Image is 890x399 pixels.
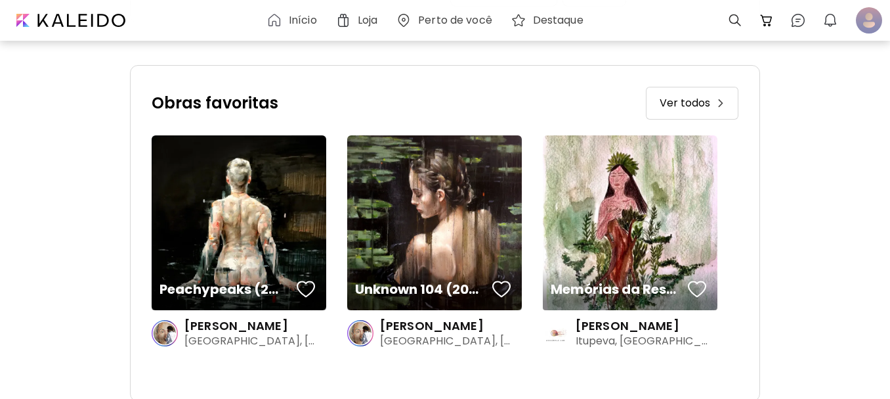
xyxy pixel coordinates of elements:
h5: [GEOGRAPHIC_DATA], [GEOGRAPHIC_DATA] [380,334,517,348]
img: prev [717,99,725,107]
a: Loja [335,12,383,28]
a: Perto de você [396,12,498,28]
img: artwork [152,135,326,310]
div: [PERSON_NAME][GEOGRAPHIC_DATA], [GEOGRAPHIC_DATA] [152,315,326,348]
h6: Início [289,15,317,26]
a: Ver todosprev [646,87,738,120]
img: cart [759,12,774,28]
h4: [PERSON_NAME] [184,318,288,334]
h4: [PERSON_NAME] [576,318,679,334]
img: artwork [543,135,717,310]
button: favorites [293,276,318,302]
a: Destaque [511,12,589,28]
span: Unknown 104 (2024) [355,279,482,299]
a: Início [266,12,322,28]
h5: Itupeva, [GEOGRAPHIC_DATA] [576,334,712,348]
span: Ver todos [660,95,710,111]
img: bellIcon [822,12,838,28]
span: Peachypeaks (2020) [159,279,287,299]
h5: [GEOGRAPHIC_DATA], [GEOGRAPHIC_DATA] [184,334,321,348]
div: [PERSON_NAME]Itupeva, [GEOGRAPHIC_DATA] [543,315,717,348]
div: [PERSON_NAME][GEOGRAPHIC_DATA], [GEOGRAPHIC_DATA] [347,315,522,348]
button: bellIcon [819,9,841,32]
button: favorites [489,276,514,302]
img: artwork [347,135,522,310]
h6: Loja [358,15,377,26]
h6: Destaque [533,15,583,26]
div: Obras favoritas [152,94,278,112]
h6: Perto de você [418,15,492,26]
img: chatIcon [790,12,806,28]
button: favorites [685,276,710,302]
span: Memórias da Resistência (2025) [551,279,678,299]
h4: [PERSON_NAME] [380,318,484,334]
